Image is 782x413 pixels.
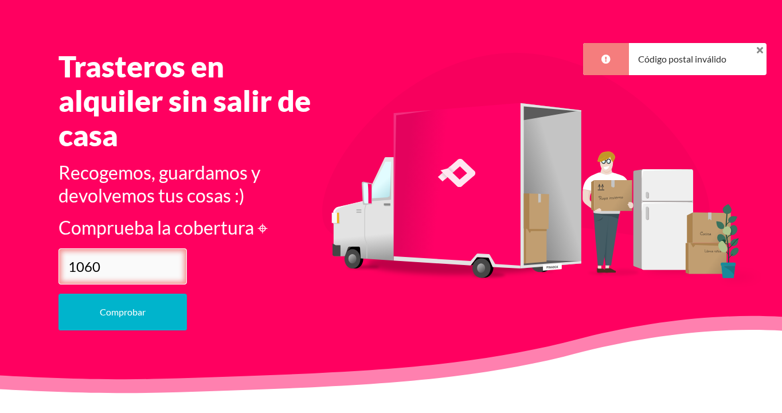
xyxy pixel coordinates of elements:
[58,294,187,330] button: Comprobar
[576,252,782,413] div: Widget de chat
[58,248,187,285] input: Introduce tú código postal
[576,252,782,413] iframe: Chat Widget
[58,161,329,207] h3: Recogemos, guardamos y devolvemos tus cosas :)
[58,216,329,239] h3: Comprueba la cobertura ⌖
[629,43,736,75] div: Código postal inválido
[58,49,329,152] h1: Trasteros en alquiler sin salir de casa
